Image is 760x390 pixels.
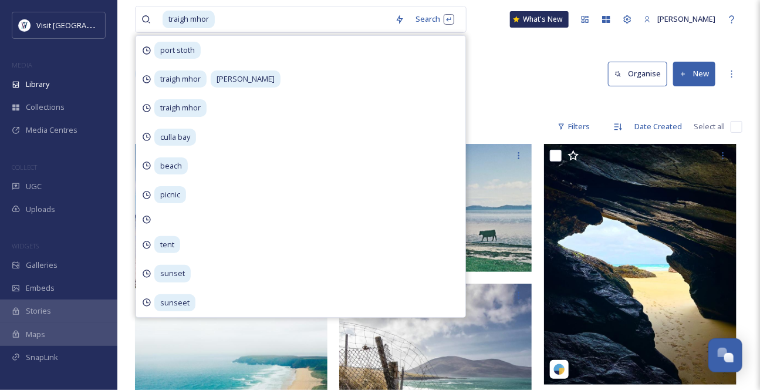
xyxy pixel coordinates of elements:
button: New [673,62,715,86]
button: Organise [608,62,667,86]
span: beach [154,157,188,174]
span: Visit [GEOGRAPHIC_DATA] [36,19,127,31]
a: Organise [608,62,673,86]
img: _mrswoo_-3636617.jpg [544,144,737,385]
span: Uploads [26,204,55,215]
span: traigh mhor [154,70,207,88]
span: [PERSON_NAME] [657,14,715,24]
div: Date Created [629,115,688,138]
span: Select all [694,121,725,132]
span: port stoth [154,42,201,59]
img: Untitled%20design%20%2897%29.png [19,19,31,31]
span: Media Centres [26,125,77,136]
span: traigh mhor [154,99,207,116]
img: drnaturegirl-5830016.jpg [135,144,327,288]
span: WIDGETS [12,241,39,250]
span: sunseet [154,294,195,311]
span: UGC [26,181,42,192]
span: Maps [26,329,45,340]
img: snapsea-logo.png [553,364,565,375]
span: MEDIA [12,60,32,69]
div: Search [410,8,460,31]
span: picnic [154,186,186,203]
span: Galleries [26,260,58,271]
span: tent [154,236,180,253]
span: [PERSON_NAME] [211,70,281,88]
span: culla bay [154,129,196,146]
span: Embeds [26,283,55,294]
span: Stories [26,305,51,317]
span: SnapLink [26,352,58,363]
span: traigh mhor [163,11,215,28]
span: Collections [26,102,65,113]
div: Filters [552,115,596,138]
span: Library [26,79,49,90]
span: COLLECT [12,163,37,172]
span: sunset [154,265,191,282]
button: Open Chat [708,338,742,372]
span: 16 file s [135,121,158,132]
a: What's New [510,11,569,28]
a: [PERSON_NAME] [638,8,721,31]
